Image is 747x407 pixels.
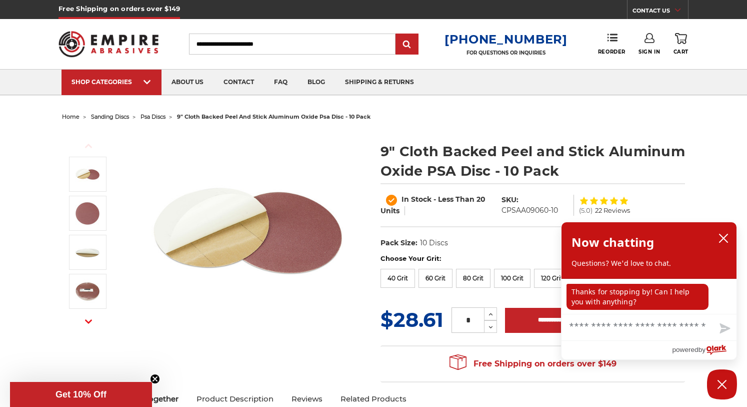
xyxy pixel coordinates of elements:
a: faq [264,70,297,95]
a: sanding discs [91,113,129,120]
div: SHOP CATEGORIES [71,78,151,86]
input: Submit [397,35,417,55]
div: chat [561,279,736,314]
button: Send message [711,317,736,340]
span: Free Shipping on orders over $149 [449,354,616,374]
span: - Less Than [433,195,474,204]
img: 9 inch Aluminum Oxide PSA Sanding Disc with Cloth Backing [148,131,348,331]
button: Close teaser [150,374,160,384]
h2: Now chatting [571,232,654,252]
h1: 9" Cloth Backed Peel and Stick Aluminum Oxide PSA Disc - 10 Pack [380,142,685,181]
a: contact [213,70,264,95]
span: 20 [476,195,485,204]
a: CONTACT US [632,5,688,19]
span: powered [672,343,698,356]
a: Cart [673,33,688,55]
img: Empire Abrasives [58,25,158,64]
img: clothed backed AOX PSA - 10 Pack [75,279,100,304]
a: [PHONE_NUMBER] [444,32,567,47]
img: 9 inch Aluminum Oxide PSA Sanding Disc with Cloth Backing [75,162,100,187]
a: Powered by Olark [672,341,736,359]
button: close chatbox [715,231,731,246]
span: (5.0) [579,207,592,214]
dd: 10 Discs [420,238,448,248]
dd: CPSAA09060-10 [501,205,558,216]
span: Sign In [638,49,660,55]
a: psa discs [140,113,165,120]
button: Close Chatbox [707,369,737,399]
p: Questions? We'd love to chat. [571,258,726,268]
p: Thanks for stopping by! Can I help you with anything? [566,284,708,310]
span: 22 Reviews [595,207,630,214]
span: Get 10% Off [55,389,106,399]
a: shipping & returns [335,70,424,95]
dt: SKU: [501,195,518,205]
dt: Pack Size: [380,238,417,248]
div: Get 10% OffClose teaser [10,382,152,407]
label: Choose Your Grit: [380,254,685,264]
a: Reorder [598,33,625,55]
img: sticky backed sanding disc [75,240,100,265]
span: In Stock [401,195,431,204]
button: Next [76,311,100,332]
span: $28.61 [380,307,443,332]
div: olark chatbox [561,222,737,360]
button: Previous [76,135,100,157]
span: Cart [673,49,688,55]
a: about us [161,70,213,95]
span: Units [380,206,399,215]
span: Reorder [598,49,625,55]
a: home [62,113,79,120]
p: FOR QUESTIONS OR INQUIRIES [444,50,567,56]
a: blog [297,70,335,95]
span: by [698,343,705,356]
span: 9" cloth backed peel and stick aluminum oxide psa disc - 10 pack [177,113,370,120]
img: peel and stick psa aluminum oxide disc [75,201,100,226]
